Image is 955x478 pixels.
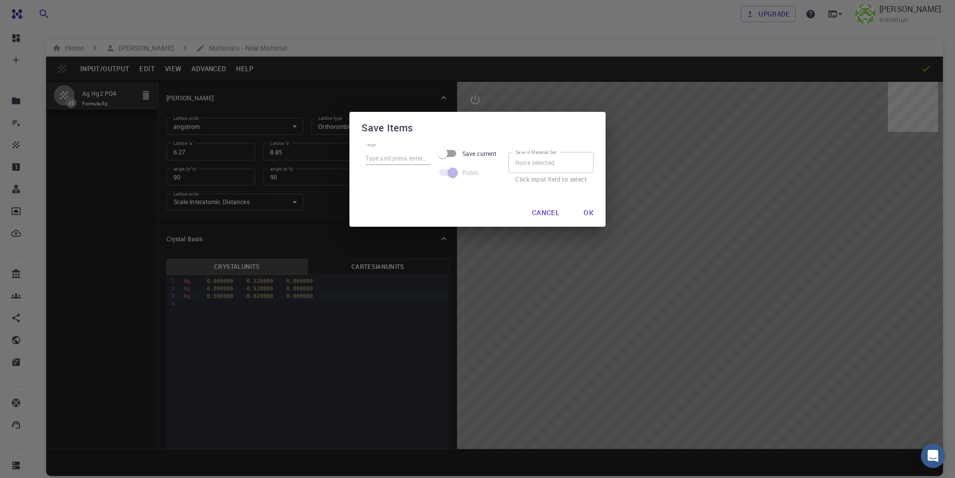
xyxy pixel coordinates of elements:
[462,149,496,158] span: Save current
[576,203,602,223] button: Ok
[365,141,376,147] label: Tags
[515,149,556,155] label: Save in Material Set
[20,7,51,16] span: Destek
[365,152,431,165] input: Type and press enter...
[515,175,587,185] p: Click input field to select
[921,444,945,468] div: Open Intercom Messenger
[524,203,567,223] button: Cancel
[508,152,594,173] input: None selected
[349,112,606,144] h2: Save Items
[462,168,480,177] span: Public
